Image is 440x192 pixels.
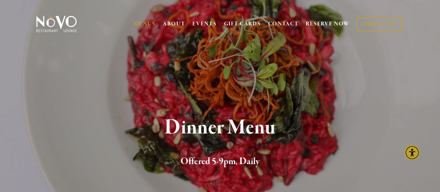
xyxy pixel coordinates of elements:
a: EVENTS [192,21,216,28]
a: MENUS [134,21,155,28]
a: GIFT CARDS [224,17,261,31]
div: Accessibility Menu [405,145,420,160]
img: Novo Restaurant &amp; Lounge [35,15,78,33]
a: RESERVE NOW [306,17,350,31]
h1: Dinner Menu [46,116,394,139]
a: CONTACT [268,17,299,31]
a: ORDER NOW [357,17,402,31]
h2: Offered 5-9pm, Daily [46,154,394,169]
a: ABOUT [163,21,185,28]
